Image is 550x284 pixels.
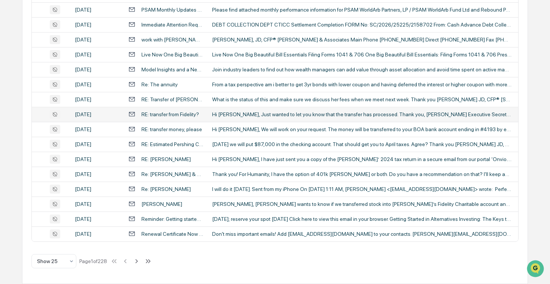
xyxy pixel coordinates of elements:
[75,7,119,13] div: [DATE]
[212,201,511,207] div: [PERSON_NAME], [PERSON_NAME] wants to know if we transferred stock into [PERSON_NAME]’s Fidelity ...
[212,171,511,177] div: Thank you! For Humanity, I have the option of 401k [PERSON_NAME] or both. Do you have a recommend...
[7,154,13,160] div: 🖐️
[79,258,107,264] div: Page 1 of 228
[62,153,93,160] span: Attestations
[141,81,178,87] div: Re: The annuity
[75,126,119,132] div: [DATE]
[141,111,199,117] div: RE: transfer from Fidelity?
[75,231,119,237] div: [DATE]
[141,171,203,177] div: Re: [PERSON_NAME] & Associates
[141,67,203,72] div: Model Insights and a New Lens on Active vs. Passive Performance
[141,231,203,237] div: Renewal Certificate Now Available
[34,57,123,65] div: Start new chat
[75,156,119,162] div: [DATE]
[75,81,119,87] div: [DATE]
[23,122,61,128] span: [PERSON_NAME]
[4,150,51,163] a: 🖐️Preclearance
[51,150,96,163] a: 🗄️Attestations
[75,216,119,222] div: [DATE]
[34,65,103,71] div: We're available if you need us!
[66,102,101,108] span: 19 minutes ago
[75,186,119,192] div: [DATE]
[75,201,119,207] div: [DATE]
[4,164,50,177] a: 🔎Data Lookup
[7,57,21,71] img: 1746055101610-c473b297-6a78-478c-a979-82029cc54cd1
[127,59,136,68] button: Start new chat
[7,95,19,106] img: Cece Ferraez
[16,57,29,71] img: 8933085812038_c878075ebb4cc5468115_72.jpg
[141,22,203,28] div: Immediate Attention Required: Unresolved Debt Matter
[212,81,511,87] div: From a tax perspective am i better to get 3yr bonds with lower coupon and having deferred the int...
[212,126,511,132] div: Hi [PERSON_NAME], We will work on your request. The money will be transferred to your BOA bank ac...
[212,231,511,237] div: Don't miss important emails! Add [EMAIL_ADDRESS][DOMAIN_NAME] to your contacts. [PERSON_NAME][EMA...
[62,102,65,108] span: •
[212,186,511,192] div: I will do it [DATE]. Sent from my iPhone On [DATE] 1:11 AM, [PERSON_NAME] <[EMAIL_ADDRESS][DOMAIN...
[212,7,511,13] div: Please find attached monthly performance information for PSAM WorldArb Partners, LP / PSAM WorldA...
[141,201,182,207] div: [PERSON_NAME]
[141,186,191,192] div: Re: [PERSON_NAME]
[212,37,511,43] div: [PERSON_NAME], JD, CFP® [PERSON_NAME] & Associates Main Phone [PHONE_NUMBER] Direct [PHONE_NUMBER...
[75,37,119,43] div: [DATE]
[141,52,203,58] div: Live Now One Big Beautiful Bill Essentials Filing Forms 1041 & 706
[74,185,91,191] span: Pylon
[7,168,13,174] div: 🔎
[141,156,191,162] div: RE: [PERSON_NAME]
[141,216,203,222] div: Reminder: Getting started in private alternatives webinar
[526,259,546,280] iframe: Open customer support
[23,102,61,108] span: [PERSON_NAME]
[75,22,119,28] div: [DATE]
[15,153,48,160] span: Preclearance
[212,111,511,117] div: Hi [PERSON_NAME], Just wanted to let you know that the transfer has processed. Thank you, [PERSON...
[53,185,91,191] a: Powered byPylon
[66,122,82,128] span: [DATE]
[212,156,511,162] div: Hi [PERSON_NAME], I have just sent you a copy of the [PERSON_NAME]’ 2024 tax return in a secure e...
[116,81,136,90] button: See all
[212,52,511,58] div: Live Now One Big Beautiful Bill Essentials Filing Forms 1041 & 706 One Big Beautiful Bill Essenti...
[141,96,203,102] div: RE: Transfer of [PERSON_NAME] educational trust account assets
[212,67,511,72] div: Join industry leaders to find out how wealth managers can add value through asset allocation and ...
[7,16,136,28] p: How can we help?
[7,83,50,89] div: Past conversations
[141,37,203,43] div: work with [PERSON_NAME] on [PERSON_NAME] comeup for 9/25 - run gains/losses by lot
[75,141,119,147] div: [DATE]
[75,111,119,117] div: [DATE]
[212,141,511,147] div: [DATE] we will put $87,000 in the checking account. That should get you to April taxes. Agree? Th...
[141,126,202,132] div: RE: transfer money, please
[141,7,203,13] div: PSAM Monthly Updates - [DATE]
[141,141,203,147] div: RE: Estimated Pershing Cash needs for [PERSON_NAME]
[75,171,119,177] div: [DATE]
[75,96,119,102] div: [DATE]
[212,216,511,222] div: [DATE]; reserve your spot [DATE] Click here to view this email in your browser. Getting Started i...
[7,115,19,127] img: Cece Ferraez
[212,96,511,102] div: What is the status of this and make sure we discuss her fees when we meet next week. Thank you [P...
[15,167,47,175] span: Data Lookup
[75,67,119,72] div: [DATE]
[212,22,511,28] div: DEBT COLLECTION DEPT CTICC Settlement Completion FORM No: SC/2026/25225/2158702 From: Cash Advanc...
[54,154,60,160] div: 🗄️
[62,122,65,128] span: •
[75,52,119,58] div: [DATE]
